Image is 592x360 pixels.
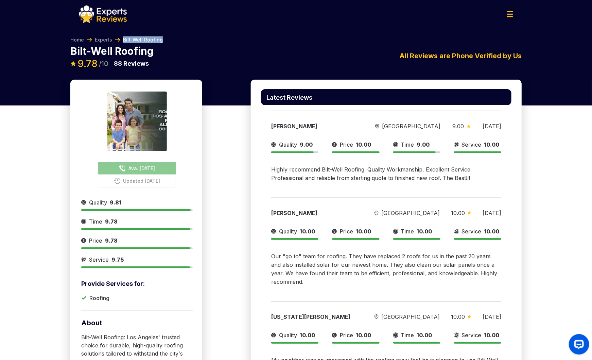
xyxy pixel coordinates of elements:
[251,51,522,61] div: All Reviews are Phone Verified by Us
[81,217,86,226] img: slider icon
[417,228,432,235] span: 10.00
[105,237,118,244] span: 9.78
[454,141,459,149] img: slider icon
[484,332,500,339] span: 10.00
[462,141,482,149] span: Service
[70,36,84,43] a: Home
[484,141,500,148] span: 10.00
[356,332,371,339] span: 10.00
[468,315,471,318] img: slider icon
[123,36,163,43] span: Bilt-Well Roofing
[483,313,501,321] div: [DATE]
[340,331,353,339] span: Price
[95,36,112,43] a: Experts
[468,211,471,215] img: slider icon
[81,256,86,264] img: slider icon
[332,331,337,339] img: slider icon
[401,141,414,149] span: Time
[81,236,86,245] img: slider icon
[266,95,312,101] p: Latest Reviews
[401,331,414,339] span: Time
[340,141,353,149] span: Price
[467,125,471,128] img: slider icon
[271,253,497,285] span: Our "go to" team for roofing. They have replaced 2 roofs for us in the past 20 years and also ins...
[462,331,482,339] span: Service
[271,209,363,217] div: [PERSON_NAME]
[356,141,371,148] span: 10.00
[332,141,337,149] img: slider icon
[417,141,430,148] span: 9.00
[393,141,398,149] img: slider icon
[451,210,465,216] span: 10.00
[98,162,176,175] button: Ava. [DATE]
[462,227,482,235] span: Service
[279,331,297,339] span: Quality
[89,198,107,207] span: Quality
[453,123,464,130] span: 9.00
[563,331,592,360] iframe: OpenWidget widget
[381,209,440,217] span: [GEOGRAPHIC_DATA]
[393,227,398,235] img: slider icon
[401,227,414,235] span: Time
[107,92,167,151] img: expert image
[300,228,315,235] span: 10.00
[271,227,276,235] img: slider icon
[105,218,118,225] span: 9.78
[114,60,122,67] span: 88
[89,256,109,264] span: Service
[110,199,121,206] span: 9.81
[454,227,459,235] img: slider icon
[271,166,472,181] span: Highly recommend Bilt-Well Roofing. Quality Workmanship, Excellent Service, Professional and reli...
[375,124,379,129] img: slider icon
[300,332,315,339] span: 10.00
[111,256,124,263] span: 9.75
[81,279,193,289] p: Provide Services for:
[81,198,86,207] img: slider icon
[99,60,108,67] span: /10
[89,294,109,302] p: Roofing
[300,141,313,148] span: 9.00
[114,178,121,184] img: buttonPhoneIcon
[483,122,501,130] div: [DATE]
[70,46,154,56] p: Bilt-Well Roofing
[77,58,98,69] span: 9.78
[381,313,440,321] span: [GEOGRAPHIC_DATA]
[114,59,149,68] p: Reviews
[89,236,102,245] span: Price
[271,141,276,149] img: slider icon
[382,122,440,130] span: [GEOGRAPHIC_DATA]
[271,331,276,339] img: slider icon
[98,175,176,187] button: Updated [DATE]
[128,165,155,172] span: Ava. [DATE]
[356,228,371,235] span: 10.00
[79,5,127,23] img: logo
[279,227,297,235] span: Quality
[484,228,500,235] span: 10.00
[89,217,102,226] span: Time
[375,314,379,320] img: slider icon
[123,177,160,184] span: Updated [DATE]
[279,141,297,149] span: Quality
[393,331,398,339] img: slider icon
[271,122,363,130] div: [PERSON_NAME]
[375,211,379,216] img: slider icon
[483,209,501,217] div: [DATE]
[119,165,126,172] img: buttonPhoneIcon
[332,227,337,235] img: slider icon
[340,227,353,235] span: Price
[70,36,163,43] nav: Breadcrumb
[417,332,432,339] span: 10.00
[454,331,459,339] img: slider icon
[271,313,363,321] div: [US_STATE][PERSON_NAME]
[507,11,513,17] img: Menu Icon
[81,318,193,328] p: About
[451,313,465,320] span: 10.00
